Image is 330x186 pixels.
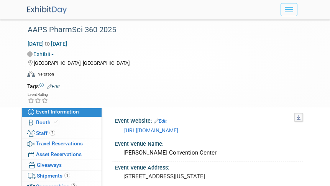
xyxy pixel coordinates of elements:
span: Event Information [36,109,79,115]
span: 1 [64,173,70,178]
img: Format-Inperson.png [27,71,35,77]
a: Shipments1 [22,171,102,181]
span: 2 [49,130,55,136]
div: Event Format [27,70,294,81]
a: Edit [154,119,167,124]
td: Tags [27,82,60,90]
a: Staff2 [22,128,102,138]
a: Travel Reservations [22,138,102,149]
a: Event Information [22,107,102,117]
button: Exhibit [27,50,57,58]
a: Booth [22,117,102,128]
a: Edit [47,84,60,89]
pre: [STREET_ADDRESS][US_STATE] [123,173,295,180]
div: In-Person [36,71,54,77]
div: Event Website: [115,115,303,125]
span: [GEOGRAPHIC_DATA], [GEOGRAPHIC_DATA] [34,60,130,66]
img: ExhibitDay [27,6,67,14]
a: Giveaways [22,160,102,170]
div: [PERSON_NAME] Convention Center [121,147,297,159]
div: AAPS PharmSci 360 2025 [25,23,294,37]
span: Giveaways [37,162,62,168]
a: Asset Reservations [22,149,102,160]
span: Asset Reservations [36,151,82,157]
div: Event Rating [28,93,48,97]
div: Event Venue Address: [115,162,303,171]
i: Booth reservation complete [54,120,58,124]
button: Menu [281,3,297,16]
span: to [44,41,51,47]
span: Shipments [37,173,70,179]
span: Booth [36,119,59,125]
span: [DATE] [DATE] [27,40,67,47]
a: [URL][DOMAIN_NAME] [124,127,178,133]
span: Staff [36,130,55,136]
span: Travel Reservations [36,140,83,146]
div: Event Venue Name: [115,138,303,148]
